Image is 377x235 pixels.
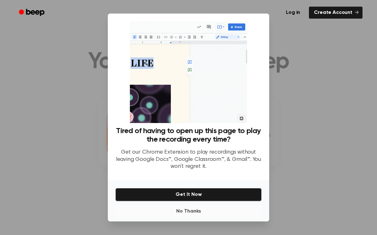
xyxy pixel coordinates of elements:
button: No Thanks [115,205,262,218]
p: Get our Chrome Extension to play recordings without leaving Google Docs™, Google Classroom™, & Gm... [115,149,262,170]
button: Get It Now [115,188,262,201]
a: Create Account [309,7,362,19]
a: Beep [14,7,50,19]
a: Log in [281,7,305,19]
img: Beep extension in action [130,21,247,123]
h3: Tired of having to open up this page to play the recording every time? [115,127,262,144]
